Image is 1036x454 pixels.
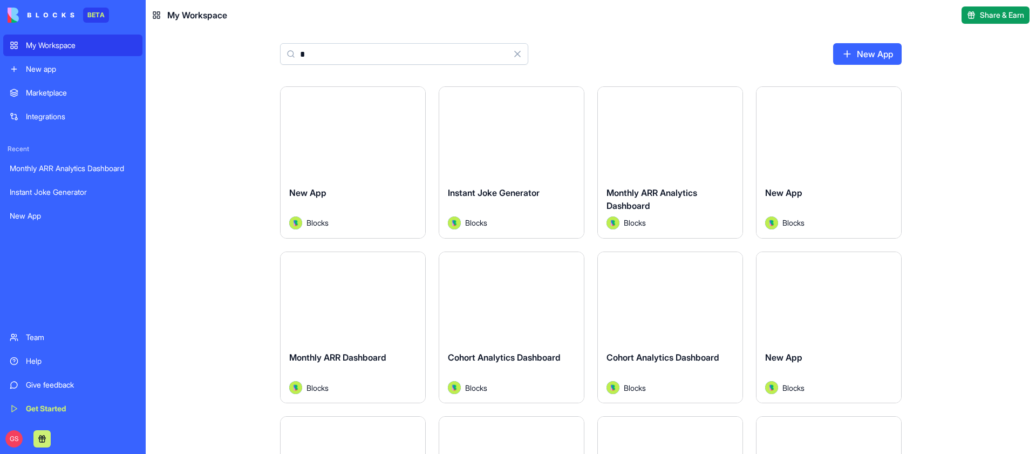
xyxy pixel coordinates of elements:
[10,187,136,198] div: Instant Joke Generator
[26,380,136,390] div: Give feedback
[26,356,136,367] div: Help
[3,181,142,203] a: Instant Joke Generator
[3,398,142,419] a: Get Started
[26,332,136,343] div: Team
[289,187,326,198] span: New App
[3,158,142,179] a: Monthly ARR Analytics Dashboard
[465,217,487,228] span: Blocks
[465,382,487,394] span: Blocks
[3,374,142,396] a: Give feedback
[782,217,805,228] span: Blocks
[624,382,646,394] span: Blocks
[597,86,743,239] a: Monthly ARR Analytics DashboardAvatarBlocks
[624,217,646,228] span: Blocks
[289,352,386,363] span: Monthly ARR Dashboard
[765,216,778,229] img: Avatar
[10,211,136,221] div: New App
[448,352,561,363] span: Cohort Analytics Dashboard
[26,64,136,74] div: New app
[980,10,1024,21] span: Share & Earn
[289,216,302,229] img: Avatar
[306,382,329,394] span: Blocks
[306,217,329,228] span: Blocks
[756,252,902,404] a: New AppAvatarBlocks
[756,86,902,239] a: New AppAvatarBlocks
[83,8,109,23] div: BETA
[765,352,802,363] span: New App
[833,43,902,65] a: New App
[26,87,136,98] div: Marketplace
[3,58,142,80] a: New app
[3,82,142,104] a: Marketplace
[597,252,743,404] a: Cohort Analytics DashboardAvatarBlocks
[10,163,136,174] div: Monthly ARR Analytics Dashboard
[3,205,142,227] a: New App
[8,8,74,23] img: logo
[3,106,142,127] a: Integrations
[26,403,136,414] div: Get Started
[606,352,719,363] span: Cohort Analytics Dashboard
[289,381,302,394] img: Avatar
[280,86,426,239] a: New AppAvatarBlocks
[3,35,142,56] a: My Workspace
[606,187,697,211] span: Monthly ARR Analytics Dashboard
[606,216,619,229] img: Avatar
[439,252,584,404] a: Cohort Analytics DashboardAvatarBlocks
[448,381,461,394] img: Avatar
[26,40,136,51] div: My Workspace
[3,350,142,372] a: Help
[3,327,142,348] a: Team
[439,86,584,239] a: Instant Joke GeneratorAvatarBlocks
[962,6,1030,24] button: Share & Earn
[280,252,426,404] a: Monthly ARR DashboardAvatarBlocks
[8,8,109,23] a: BETA
[782,382,805,394] span: Blocks
[448,216,461,229] img: Avatar
[448,187,540,198] span: Instant Joke Generator
[26,111,136,122] div: Integrations
[3,145,142,153] span: Recent
[765,381,778,394] img: Avatar
[765,187,802,198] span: New App
[5,430,23,448] span: GS
[167,9,227,22] span: My Workspace
[606,381,619,394] img: Avatar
